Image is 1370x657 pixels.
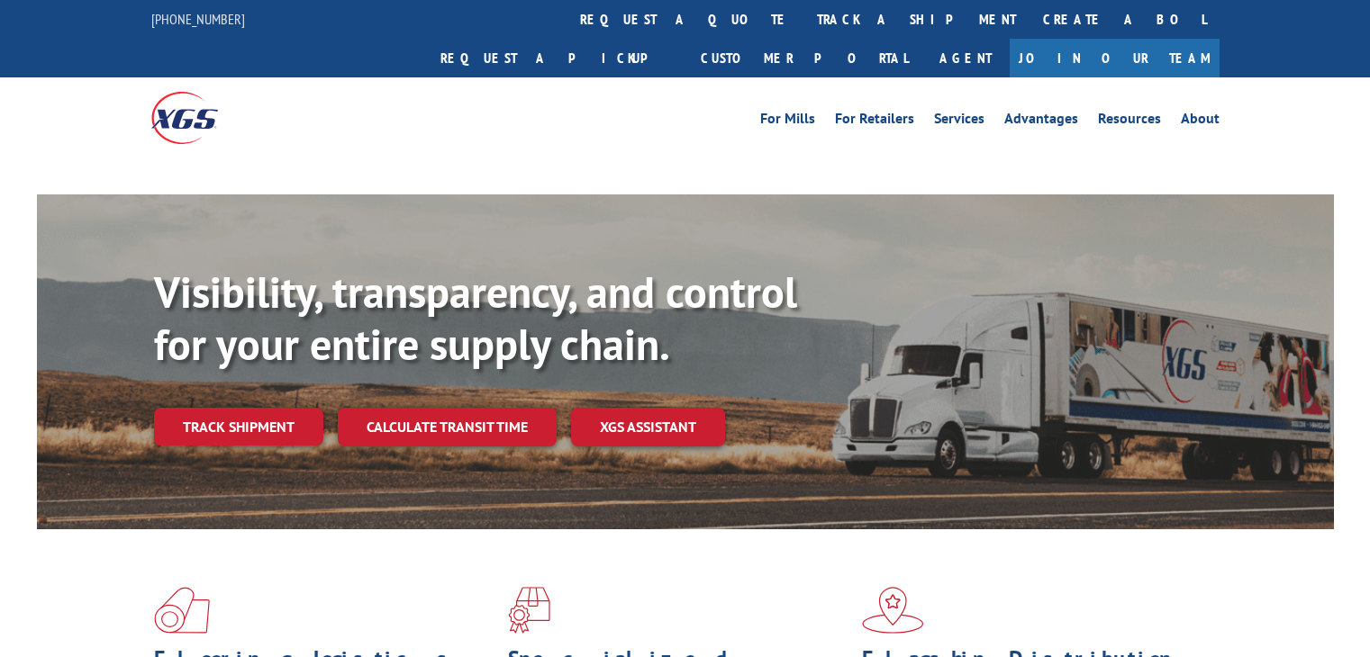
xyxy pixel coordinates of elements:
[151,10,245,28] a: [PHONE_NUMBER]
[1004,112,1078,131] a: Advantages
[338,408,557,446] a: Calculate transit time
[571,408,725,446] a: XGS ASSISTANT
[934,112,984,131] a: Services
[687,39,921,77] a: Customer Portal
[1098,112,1161,131] a: Resources
[835,112,914,131] a: For Retailers
[1010,39,1220,77] a: Join Our Team
[154,408,323,445] a: Track shipment
[154,264,797,372] b: Visibility, transparency, and control for your entire supply chain.
[154,587,210,634] img: xgs-icon-total-supply-chain-intelligence-red
[862,587,924,634] img: xgs-icon-flagship-distribution-model-red
[921,39,1010,77] a: Agent
[427,39,687,77] a: Request a pickup
[760,112,815,131] a: For Mills
[508,587,550,634] img: xgs-icon-focused-on-flooring-red
[1181,112,1220,131] a: About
